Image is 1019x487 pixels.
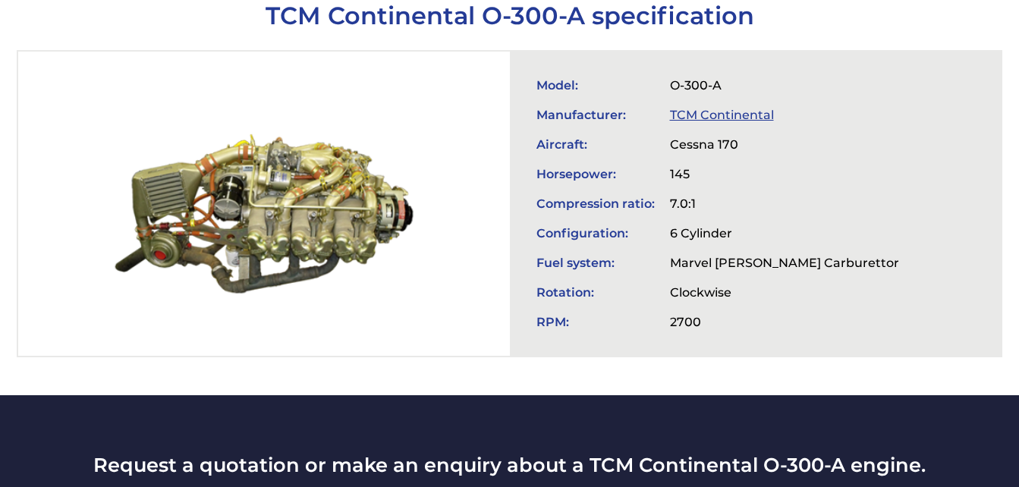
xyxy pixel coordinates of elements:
td: 145 [662,159,907,189]
td: Clockwise [662,278,907,307]
td: Rotation: [529,278,662,307]
td: RPM: [529,307,662,337]
td: Manufacturer: [529,100,662,130]
td: 7.0:1 [662,189,907,218]
td: Cessna 170 [662,130,907,159]
td: O-300-A [662,71,907,100]
a: TCM Continental [670,108,774,122]
td: Fuel system: [529,248,662,278]
td: Model: [529,71,662,100]
td: Configuration: [529,218,662,248]
td: Horsepower: [529,159,662,189]
td: Marvel [PERSON_NAME] Carburettor [662,248,907,278]
td: Aircraft: [529,130,662,159]
h3: Request a quotation or make an enquiry about a TCM Continental O-300-A engine. [17,453,1003,476]
td: 6 Cylinder [662,218,907,248]
td: Compression ratio: [529,189,662,218]
td: 2700 [662,307,907,337]
h1: TCM Continental O-300-A specification [17,1,1003,30]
